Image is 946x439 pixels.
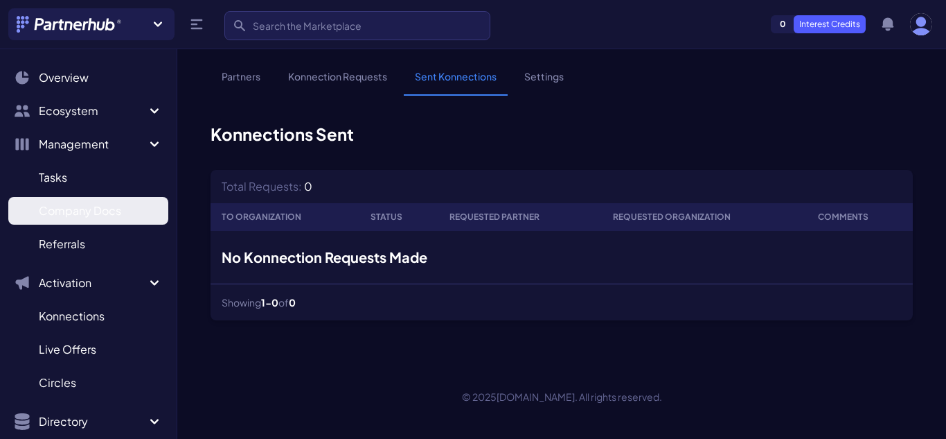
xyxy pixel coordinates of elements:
[8,269,168,297] button: Activation
[8,336,168,363] a: Live Offers
[8,97,168,125] button: Ecosystem
[8,369,168,397] a: Circles
[513,69,575,96] a: Settings
[277,69,398,96] a: Konnection Requests
[438,203,603,231] th: Requested Partner
[289,296,296,309] span: 0
[177,390,946,404] p: © 2025 . All rights reserved.
[8,130,168,158] button: Management
[8,230,168,258] a: Referrals
[224,11,490,40] input: Search the Marketplace
[39,103,146,119] span: Ecosystem
[8,197,168,225] a: Company Docs
[17,16,123,33] img: Partnerhub® Logo
[222,295,296,309] span: Showing of
[497,390,575,403] a: [DOMAIN_NAME]
[211,284,913,320] nav: Table navigation
[771,16,794,33] span: 0
[39,375,76,391] span: Circles
[39,236,85,252] span: Referrals
[404,69,508,96] a: Sent Konnections
[910,13,932,35] img: user photo
[8,64,168,92] a: Overview
[39,275,146,291] span: Activation
[39,341,96,358] span: Live Offers
[602,203,806,231] th: Requested Organization
[39,203,121,219] span: Company Docs
[211,123,913,145] h1: Konnections Sent
[8,164,168,191] a: Tasks
[211,231,913,284] td: No Konnection Requests Made
[211,203,359,231] th: To Organization
[39,169,67,186] span: Tasks
[39,413,146,430] span: Directory
[8,408,168,436] button: Directory
[261,296,278,309] span: 1-0
[304,179,312,193] span: 0
[807,203,913,231] th: Comments
[211,69,271,96] a: Partners
[39,69,89,86] span: Overview
[39,136,146,153] span: Management
[771,15,866,33] a: 0Interest Credits
[8,302,168,330] a: Konnections
[39,308,105,325] span: Konnections
[794,15,866,33] p: Interest Credits
[222,179,302,193] span: Total Requests:
[359,203,438,231] th: Status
